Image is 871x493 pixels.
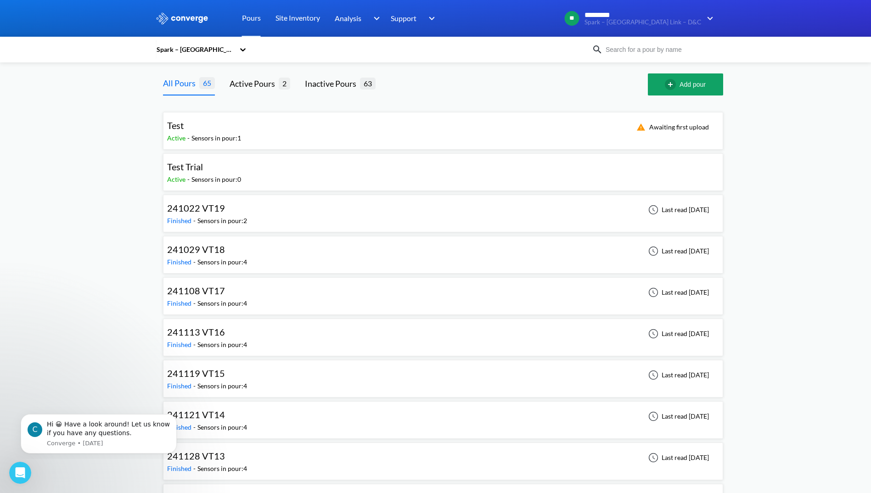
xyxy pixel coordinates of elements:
[193,423,197,431] span: -
[167,217,193,224] span: Finished
[643,246,712,257] div: Last read [DATE]
[197,464,247,474] div: Sensors in pour: 4
[163,412,723,420] a: 241121 VT14Finished-Sensors in pour:4Last read [DATE]
[648,73,723,95] button: Add pour
[7,406,191,459] iframe: Intercom notifications message
[665,79,680,90] img: add-circle-outline.svg
[197,298,247,308] div: Sensors in pour: 4
[199,77,215,89] span: 65
[197,257,247,267] div: Sensors in pour: 4
[592,44,603,55] img: icon-search.svg
[193,341,197,348] span: -
[193,217,197,224] span: -
[167,368,225,379] span: 241119 VT15
[631,122,712,133] div: Awaiting first upload
[584,19,701,26] span: Spark – [GEOGRAPHIC_DATA] Link – D&C
[163,123,723,130] a: TestActive-Sensors in pour:1Awaiting first upload
[187,175,191,183] span: -
[335,12,361,24] span: Analysis
[167,326,225,337] span: 241113 VT16
[167,382,193,390] span: Finished
[230,77,279,90] div: Active Pours
[163,164,723,172] a: Test TrialActive-Sensors in pour:0
[423,13,438,24] img: downArrow.svg
[643,204,712,215] div: Last read [DATE]
[167,465,193,472] span: Finished
[643,287,712,298] div: Last read [DATE]
[167,161,203,172] span: Test Trial
[156,45,235,55] div: Spark – [GEOGRAPHIC_DATA] Link – D&C
[193,465,197,472] span: -
[643,452,712,463] div: Last read [DATE]
[167,244,225,255] span: 241029 VT18
[279,78,290,89] span: 2
[163,288,723,296] a: 241108 VT17Finished-Sensors in pour:4Last read [DATE]
[167,202,225,213] span: 241022 VT19
[193,382,197,390] span: -
[197,422,247,432] div: Sensors in pour: 4
[167,285,225,296] span: 241108 VT17
[193,258,197,266] span: -
[305,77,360,90] div: Inactive Pours
[643,370,712,381] div: Last read [DATE]
[193,299,197,307] span: -
[163,205,723,213] a: 241022 VT19Finished-Sensors in pour:2Last read [DATE]
[391,12,416,24] span: Support
[360,78,376,89] span: 63
[163,453,723,461] a: 241128 VT13Finished-Sensors in pour:4Last read [DATE]
[167,409,225,420] span: 241121 VT14
[167,134,187,142] span: Active
[167,175,187,183] span: Active
[191,174,241,185] div: Sensors in pour: 0
[197,381,247,391] div: Sensors in pour: 4
[603,45,714,55] input: Search for a pour by name
[163,329,723,337] a: 241113 VT16Finished-Sensors in pour:4Last read [DATE]
[701,13,716,24] img: downArrow.svg
[197,340,247,350] div: Sensors in pour: 4
[167,258,193,266] span: Finished
[163,77,199,90] div: All Pours
[156,12,209,24] img: logo_ewhite.svg
[9,462,31,484] iframe: Intercom live chat
[643,411,712,422] div: Last read [DATE]
[163,370,723,378] a: 241119 VT15Finished-Sensors in pour:4Last read [DATE]
[167,341,193,348] span: Finished
[187,134,191,142] span: -
[167,120,184,131] span: Test
[167,450,225,461] span: 241128 VT13
[191,133,241,143] div: Sensors in pour: 1
[163,246,723,254] a: 241029 VT18Finished-Sensors in pour:4Last read [DATE]
[197,216,247,226] div: Sensors in pour: 2
[643,328,712,339] div: Last read [DATE]
[367,13,382,24] img: downArrow.svg
[167,299,193,307] span: Finished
